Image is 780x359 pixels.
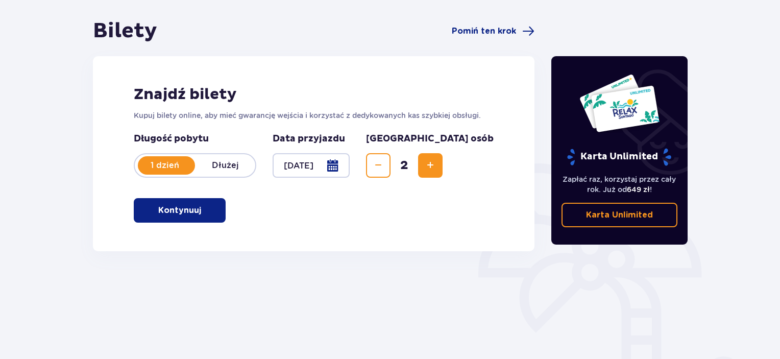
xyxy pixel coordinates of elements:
[586,209,653,221] p: Karta Unlimited
[273,133,345,145] p: Data przyjazdu
[134,133,256,145] p: Długość pobytu
[566,148,672,166] p: Karta Unlimited
[366,153,391,178] button: Decrease
[134,85,494,104] h2: Znajdź bilety
[452,26,516,37] span: Pomiń ten krok
[134,198,226,223] button: Kontynuuj
[393,158,416,173] span: 2
[93,18,157,44] h1: Bilety
[195,160,255,171] p: Dłużej
[452,25,534,37] a: Pomiń ten krok
[135,160,195,171] p: 1 dzień
[366,133,494,145] p: [GEOGRAPHIC_DATA] osób
[562,174,678,195] p: Zapłać raz, korzystaj przez cały rok. Już od !
[134,110,494,121] p: Kupuj bilety online, aby mieć gwarancję wejścia i korzystać z dedykowanych kas szybkiej obsługi.
[418,153,443,178] button: Increase
[562,203,678,227] a: Karta Unlimited
[627,185,650,194] span: 649 zł
[158,205,201,216] p: Kontynuuj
